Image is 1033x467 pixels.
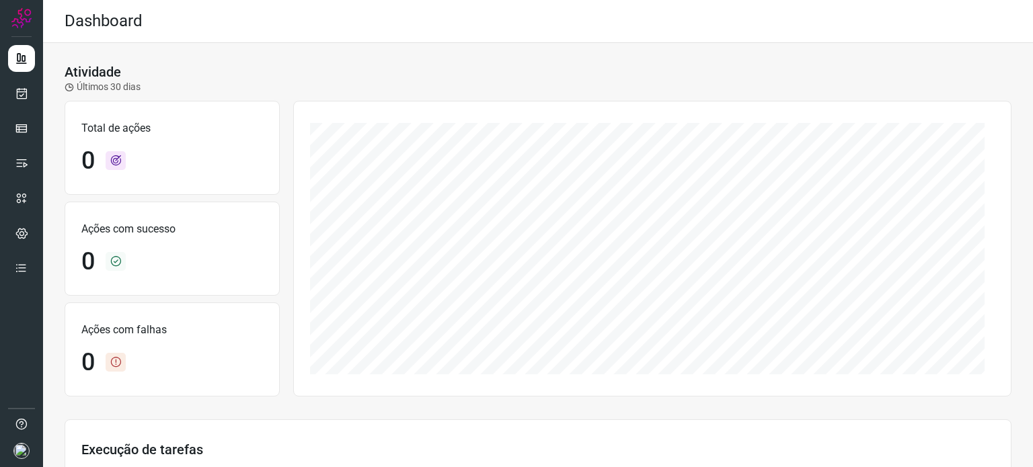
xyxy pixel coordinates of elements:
[81,247,95,276] h1: 0
[81,146,95,175] h1: 0
[81,441,995,458] h3: Execução de tarefas
[65,64,121,80] h3: Atividade
[65,11,143,31] h2: Dashboard
[81,120,263,136] p: Total de ações
[65,80,141,94] p: Últimos 30 dias
[11,8,32,28] img: Logo
[81,221,263,237] p: Ações com sucesso
[81,322,263,338] p: Ações com falhas
[81,348,95,377] h1: 0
